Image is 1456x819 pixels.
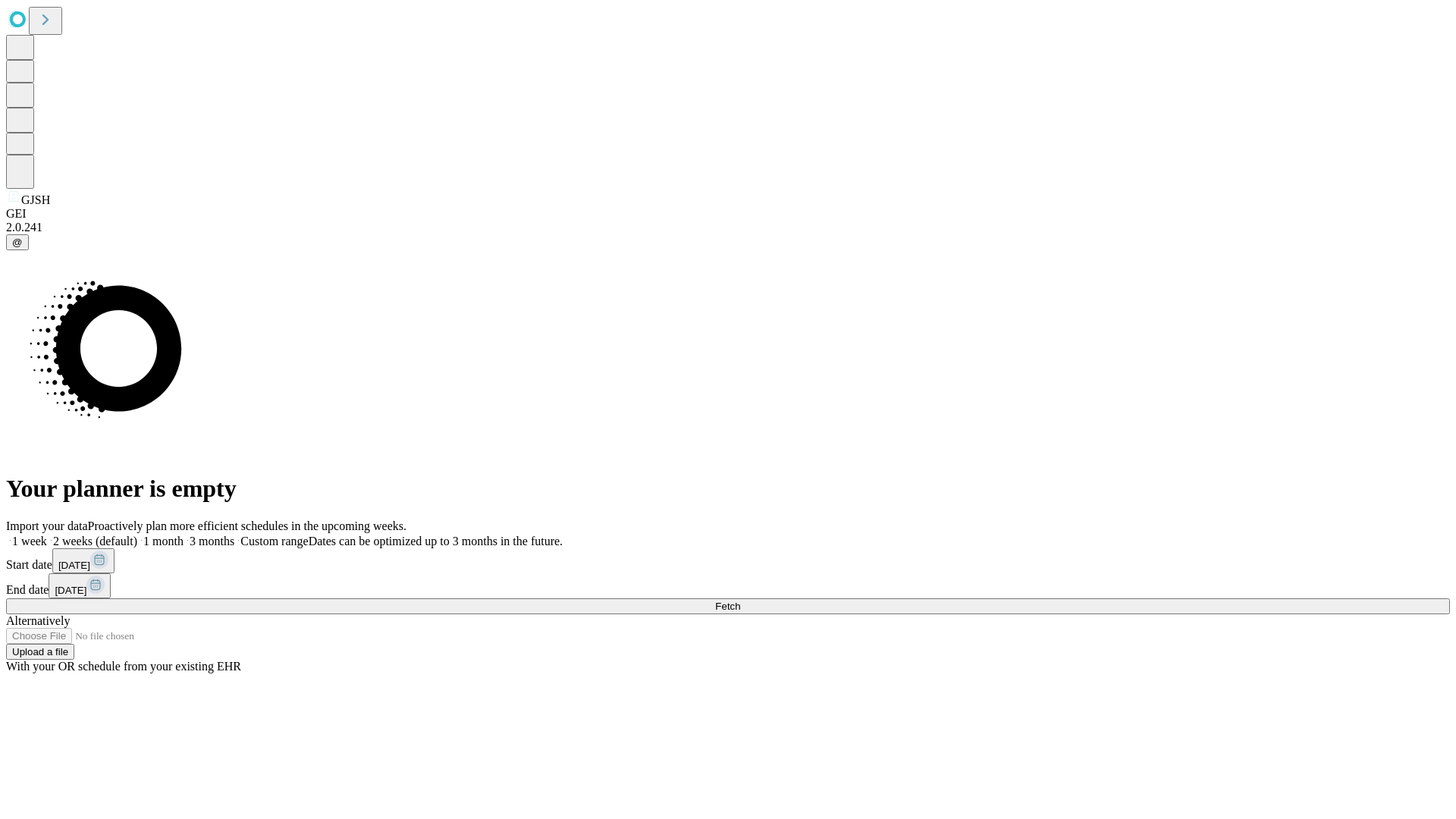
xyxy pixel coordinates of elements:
span: 2 weeks (default) [53,535,137,548]
span: [DATE] [55,585,86,596]
span: Proactively plan more efficient schedules in the upcoming weeks. [88,519,406,532]
div: Start date [6,548,1450,573]
span: Custom range [240,535,308,548]
button: [DATE] [49,573,111,598]
span: 1 month [143,535,184,548]
button: @ [6,234,29,250]
span: GJSH [21,193,50,206]
span: 1 week [12,535,47,548]
span: Fetch [715,601,740,612]
button: [DATE] [52,548,115,573]
span: Import your data [6,519,88,532]
span: 3 months [190,535,234,548]
span: @ [12,237,23,248]
span: With your OR schedule from your existing EHR [6,660,241,673]
span: Alternatively [6,614,70,627]
div: GEI [6,207,1450,221]
button: Fetch [6,598,1450,614]
span: [DATE] [58,560,90,571]
h1: Your planner is empty [6,475,1450,503]
div: 2.0.241 [6,221,1450,234]
span: Dates can be optimized up to 3 months in the future. [309,535,563,548]
div: End date [6,573,1450,598]
button: Upload a file [6,644,74,660]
